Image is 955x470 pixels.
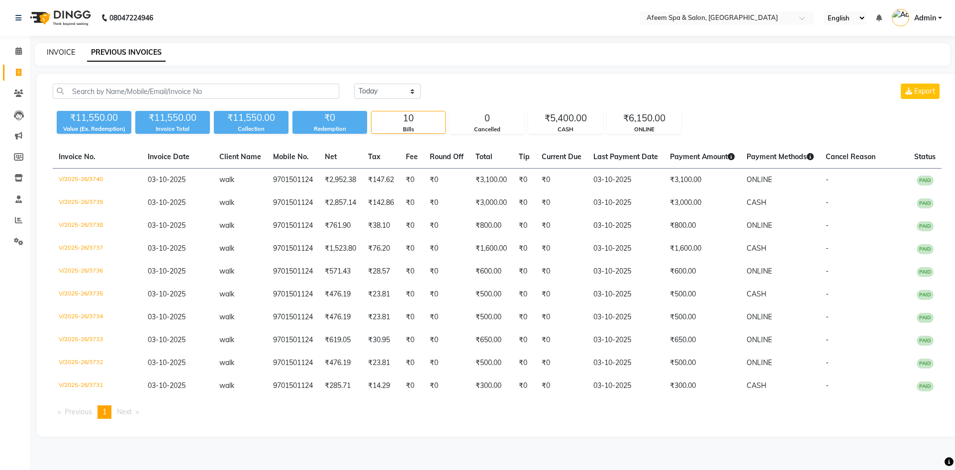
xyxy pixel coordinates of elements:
span: Payment Methods [747,152,814,161]
span: ONLINE [747,312,772,321]
td: ₹1,600.00 [470,237,513,260]
td: ₹2,857.14 [319,191,362,214]
span: Last Payment Date [593,152,658,161]
span: 03-10-2025 [148,198,186,207]
td: ₹500.00 [470,306,513,329]
td: ₹3,100.00 [470,169,513,192]
td: ₹147.62 [362,169,400,192]
td: ₹0 [400,306,424,329]
span: PAID [917,336,934,346]
div: Collection [214,125,288,133]
span: Export [914,87,935,95]
span: walk [219,175,234,184]
span: Tip [519,152,530,161]
span: - [826,244,829,253]
td: ₹650.00 [470,329,513,352]
td: ₹0 [536,306,587,329]
td: ₹76.20 [362,237,400,260]
td: 03-10-2025 [587,329,664,352]
td: 9701501124 [267,306,319,329]
span: CASH [747,244,766,253]
td: ₹300.00 [470,375,513,397]
td: ₹0 [400,329,424,352]
div: Invoice Total [135,125,210,133]
span: Client Name [219,152,261,161]
span: Cancel Reason [826,152,875,161]
span: ONLINE [747,267,772,276]
td: ₹0 [424,191,470,214]
td: ₹571.43 [319,260,362,283]
span: PAID [917,359,934,369]
td: ₹0 [513,375,536,397]
td: 03-10-2025 [587,214,664,237]
td: 03-10-2025 [587,352,664,375]
span: walk [219,381,234,390]
td: ₹0 [513,237,536,260]
td: ₹3,000.00 [470,191,513,214]
span: - [826,221,829,230]
td: ₹0 [400,169,424,192]
td: ₹0 [400,237,424,260]
td: V/2025-26/3738 [53,214,142,237]
td: 9701501124 [267,283,319,306]
div: 0 [450,111,524,125]
img: Admin [892,9,909,26]
td: ₹800.00 [470,214,513,237]
td: 9701501124 [267,169,319,192]
button: Export [901,84,940,99]
span: walk [219,358,234,367]
td: ₹600.00 [664,260,741,283]
div: ₹11,550.00 [57,111,131,125]
span: 1 [102,407,106,416]
td: 03-10-2025 [587,283,664,306]
span: PAID [917,290,934,300]
td: ₹30.95 [362,329,400,352]
span: CASH [747,289,766,298]
td: ₹761.90 [319,214,362,237]
span: 03-10-2025 [148,244,186,253]
div: 10 [372,111,445,125]
td: 03-10-2025 [587,169,664,192]
td: ₹28.57 [362,260,400,283]
td: ₹476.19 [319,283,362,306]
td: ₹500.00 [664,352,741,375]
span: CASH [747,381,766,390]
div: ONLINE [607,125,681,134]
td: V/2025-26/3734 [53,306,142,329]
span: Previous [65,407,92,416]
span: - [826,381,829,390]
td: V/2025-26/3733 [53,329,142,352]
td: ₹0 [424,169,470,192]
span: PAID [917,198,934,208]
td: ₹0 [424,214,470,237]
td: ₹0 [513,169,536,192]
span: PAID [917,221,934,231]
td: ₹1,600.00 [664,237,741,260]
span: walk [219,198,234,207]
td: ₹2,952.38 [319,169,362,192]
span: 03-10-2025 [148,358,186,367]
td: V/2025-26/3731 [53,375,142,397]
td: ₹3,100.00 [664,169,741,192]
td: ₹0 [400,214,424,237]
td: ₹0 [513,260,536,283]
td: ₹619.05 [319,329,362,352]
td: 9701501124 [267,237,319,260]
td: ₹0 [513,283,536,306]
span: 03-10-2025 [148,312,186,321]
div: Value (Ex. Redemption) [57,125,131,133]
span: PAID [917,267,934,277]
span: 03-10-2025 [148,289,186,298]
span: 03-10-2025 [148,267,186,276]
td: 9701501124 [267,329,319,352]
span: ONLINE [747,175,772,184]
td: V/2025-26/3739 [53,191,142,214]
td: ₹0 [536,260,587,283]
span: Status [914,152,936,161]
nav: Pagination [53,405,942,419]
span: Tax [368,152,381,161]
td: 03-10-2025 [587,306,664,329]
td: 9701501124 [267,352,319,375]
td: ₹0 [513,329,536,352]
td: ₹0 [424,352,470,375]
